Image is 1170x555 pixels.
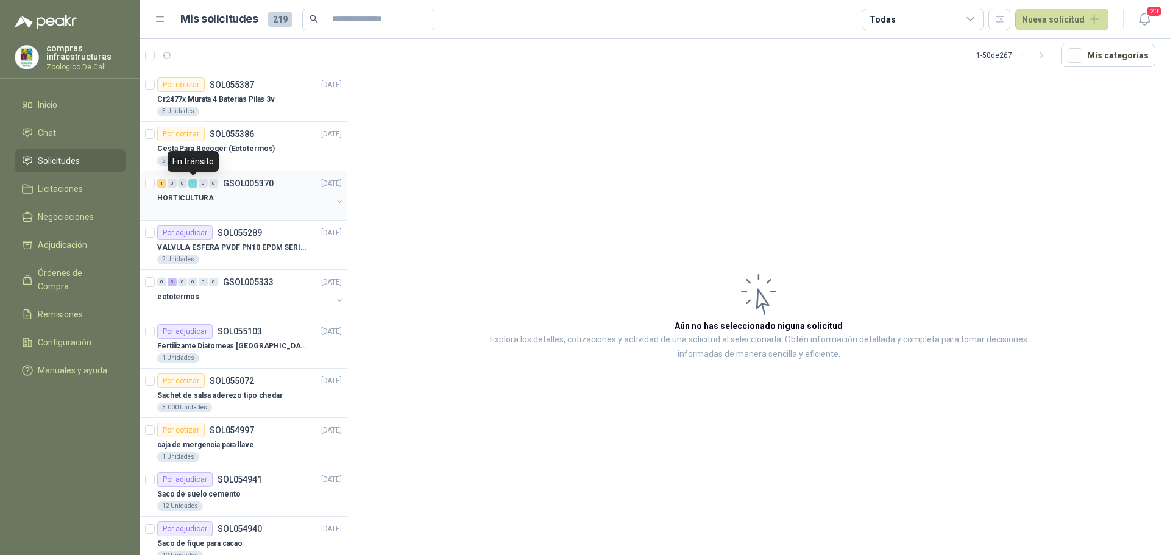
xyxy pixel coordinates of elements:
[38,336,91,349] span: Configuración
[209,278,218,286] div: 0
[38,364,107,377] span: Manuales y ayuda
[310,15,318,23] span: search
[178,278,187,286] div: 0
[38,182,83,196] span: Licitaciones
[46,44,126,61] p: compras infraestructuras
[469,333,1048,362] p: Explora los detalles, cotizaciones y actividad de una solicitud al seleccionarla. Obtén informaci...
[157,439,254,451] p: caja de mergencia para llave
[140,221,347,270] a: Por adjudicarSOL055289[DATE] VALVULA ESFERA PVDF PN10 EPDM SERIE EX D 25MM CEPEX64926TREME2 Unidades
[157,373,205,388] div: Por cotizar
[157,179,166,188] div: 1
[218,327,262,336] p: SOL055103
[38,126,56,140] span: Chat
[157,107,199,116] div: 3 Unidades
[870,13,895,26] div: Todas
[218,475,262,484] p: SOL054941
[140,369,347,418] a: Por cotizarSOL055072[DATE] Sachet de salsa aderezo tipo chedar3.000 Unidades
[157,242,309,253] p: VALVULA ESFERA PVDF PN10 EPDM SERIE EX D 25MM CEPEX64926TREME
[157,521,213,536] div: Por adjudicar
[38,266,114,293] span: Órdenes de Compra
[157,255,199,264] div: 2 Unidades
[15,233,126,256] a: Adjudicación
[157,538,243,550] p: Saco de fique para cacao
[218,525,262,533] p: SOL054940
[157,176,344,215] a: 1 0 0 1 0 0 GSOL005370[DATE] HORTICULTURA
[321,129,342,140] p: [DATE]
[140,418,347,467] a: Por cotizarSOL054997[DATE] caja de mergencia para llave1 Unidades
[157,341,309,352] p: Fertilizante Diatomeas [GEOGRAPHIC_DATA] 25kg Polvo
[1133,9,1155,30] button: 20
[321,425,342,436] p: [DATE]
[15,15,77,29] img: Logo peakr
[38,238,87,252] span: Adjudicación
[675,319,843,333] h3: Aún no has seleccionado niguna solicitud
[268,12,292,27] span: 219
[976,46,1051,65] div: 1 - 50 de 267
[140,72,347,122] a: Por cotizarSOL055387[DATE] Cr2477x Murata 4 Baterias Pilas 3v3 Unidades
[46,63,126,71] p: Zoologico De Cali
[321,178,342,189] p: [DATE]
[321,79,342,91] p: [DATE]
[168,151,219,172] div: En tránsito
[321,474,342,486] p: [DATE]
[157,403,212,412] div: 3.000 Unidades
[178,179,187,188] div: 0
[157,127,205,141] div: Por cotizar
[157,452,199,462] div: 1 Unidades
[199,278,208,286] div: 0
[180,10,258,28] h1: Mis solicitudes
[140,319,347,369] a: Por adjudicarSOL055103[DATE] Fertilizante Diatomeas [GEOGRAPHIC_DATA] 25kg Polvo1 Unidades
[188,278,197,286] div: 0
[321,375,342,387] p: [DATE]
[15,177,126,200] a: Licitaciones
[223,278,274,286] p: GSOL005333
[157,193,214,204] p: HORTICULTURA
[157,291,199,303] p: ectotermos
[157,278,166,286] div: 0
[157,225,213,240] div: Por adjudicar
[223,179,274,188] p: GSOL005370
[209,179,218,188] div: 0
[210,130,254,138] p: SOL055386
[157,324,213,339] div: Por adjudicar
[188,179,197,188] div: 1
[140,467,347,517] a: Por adjudicarSOL054941[DATE] Saco de suelo cemento12 Unidades
[210,376,254,385] p: SOL055072
[15,205,126,228] a: Negociaciones
[321,227,342,239] p: [DATE]
[38,154,80,168] span: Solicitudes
[140,122,347,171] a: Por cotizarSOL055386[DATE] Cesta Para Recoger (Ectotermos)2 Unidades
[157,77,205,92] div: Por cotizar
[38,210,94,224] span: Negociaciones
[321,326,342,338] p: [DATE]
[157,275,344,314] a: 0 3 0 0 0 0 GSOL005333[DATE] ectotermos
[157,143,275,155] p: Cesta Para Recoger (Ectotermos)
[1146,5,1163,17] span: 20
[15,261,126,298] a: Órdenes de Compra
[321,523,342,535] p: [DATE]
[38,98,57,111] span: Inicio
[15,121,126,144] a: Chat
[15,93,126,116] a: Inicio
[157,501,203,511] div: 12 Unidades
[157,390,283,401] p: Sachet de salsa aderezo tipo chedar
[1015,9,1108,30] button: Nueva solicitud
[157,156,199,166] div: 2 Unidades
[15,149,126,172] a: Solicitudes
[321,277,342,288] p: [DATE]
[210,80,254,89] p: SOL055387
[15,331,126,354] a: Configuración
[15,359,126,382] a: Manuales y ayuda
[157,472,213,487] div: Por adjudicar
[157,94,275,105] p: Cr2477x Murata 4 Baterias Pilas 3v
[157,489,240,500] p: Saco de suelo cemento
[15,46,38,69] img: Company Logo
[168,278,177,286] div: 3
[210,426,254,434] p: SOL054997
[15,303,126,326] a: Remisiones
[168,179,177,188] div: 0
[1061,44,1155,67] button: Mís categorías
[157,353,199,363] div: 1 Unidades
[157,423,205,437] div: Por cotizar
[199,179,208,188] div: 0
